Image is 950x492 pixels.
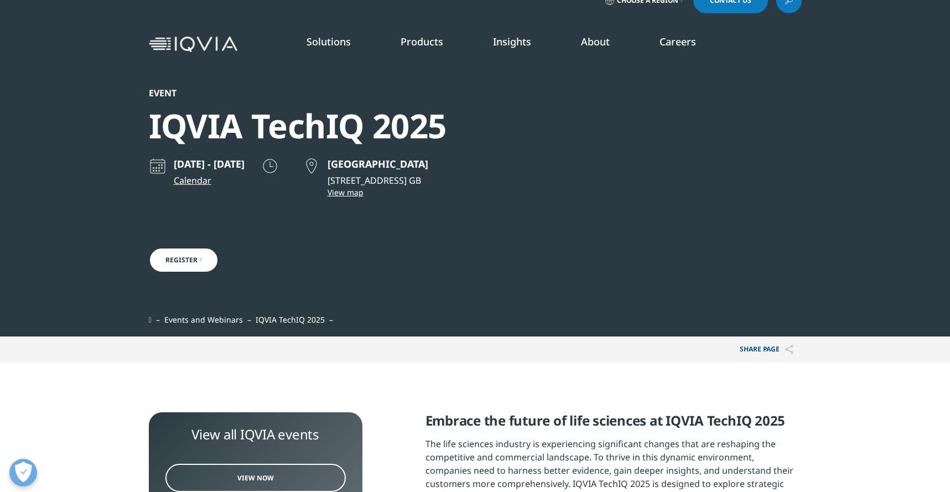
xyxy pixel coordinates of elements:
img: Share PAGE [785,345,793,354]
div: Event [149,87,447,99]
a: Register [149,247,219,273]
a: Calendar [174,174,245,187]
div: IQVIA TechIQ 2025 [149,105,447,147]
a: Events and Webinars [164,314,243,325]
button: Open Preferences [9,459,37,486]
p: [DATE] - [DATE] [174,157,245,170]
img: map point [303,157,320,175]
img: calendar [149,157,167,175]
span: View Now [237,473,274,483]
p: Share PAGE [731,336,802,362]
a: View Now [165,464,346,492]
img: IQVIA Healthcare Information Technology and Pharma Clinical Research Company [149,37,237,53]
a: Products [401,35,443,48]
nav: Primary [242,18,802,70]
p: [STREET_ADDRESS] GB [328,174,428,187]
a: View map [328,187,428,198]
a: Insights [493,35,531,48]
span: IQVIA TechIQ 2025 [256,314,325,325]
img: clock [261,157,279,175]
p: [GEOGRAPHIC_DATA] [328,157,428,170]
h5: Embrace the future of life sciences at IQVIA TechIQ 2025 [425,412,802,437]
a: Careers [660,35,696,48]
div: View all IQVIA events [165,426,346,443]
a: About [581,35,610,48]
button: Share PAGEShare PAGE [731,336,802,362]
a: Solutions [307,35,351,48]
